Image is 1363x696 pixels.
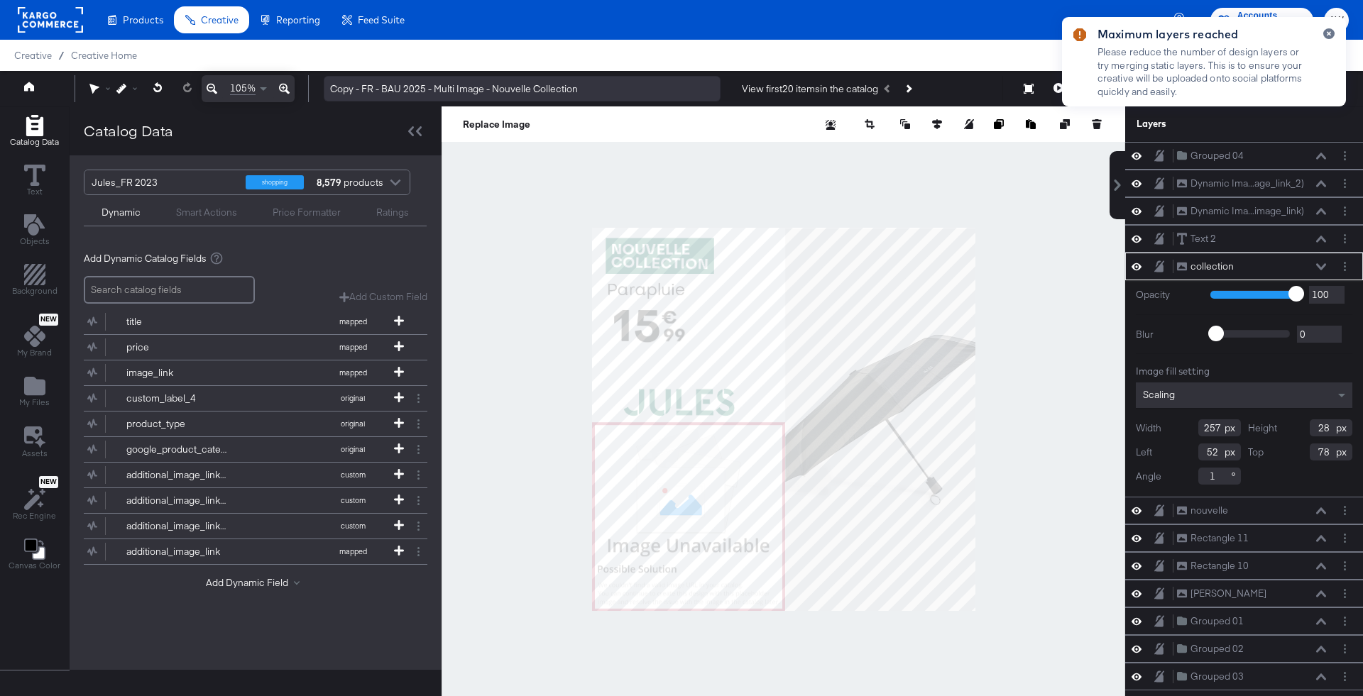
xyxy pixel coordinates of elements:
[230,82,256,95] span: 105%
[314,495,392,505] span: custom
[123,14,163,26] span: Products
[84,514,427,538] div: additional_image_link_12custom
[1190,504,1228,517] div: nouvelle
[339,290,427,304] button: Add Custom Field
[126,468,229,482] div: additional_image_link_2
[39,315,58,324] span: New
[1190,260,1234,273] div: collection
[19,397,50,408] span: My Files
[1097,26,1312,43] div: Maximum layers reached
[1176,614,1244,629] button: Grouped 01
[126,494,229,507] div: additional_image_link_11
[10,136,59,148] span: Catalog Data
[126,341,229,354] div: price
[1337,531,1352,546] button: Layer Options
[1330,12,1343,28] span: AW
[1137,117,1281,131] div: Layers
[1337,558,1352,573] button: Layer Options
[1176,531,1249,546] button: Rectangle 11
[11,372,58,413] button: Add Files
[84,539,410,564] button: additional_image_linkmapped
[1,111,67,152] button: Add Rectangle
[358,14,405,26] span: Feed Suite
[1026,119,1036,129] svg: Paste image
[1190,559,1249,573] div: Rectangle 10
[1190,531,1249,545] div: Rectangle 11
[1176,503,1229,518] button: nouvelle
[1337,231,1352,246] button: Layer Options
[126,417,229,431] div: product_type
[176,206,237,219] div: Smart Actions
[84,252,207,265] span: Add Dynamic Catalog Fields
[13,422,56,463] button: Assets
[376,206,409,219] div: Ratings
[84,437,427,462] div: google_product_categoryoriginal
[84,335,410,360] button: pricemapped
[1190,177,1304,190] div: Dynamic Ima...age_link_2)
[20,236,50,247] span: Objects
[898,76,918,101] button: Next Product
[1136,446,1152,459] label: Left
[84,276,255,304] input: Search catalog fields
[314,521,392,531] span: custom
[84,488,410,513] button: additional_image_link_11custom
[276,14,320,26] span: Reporting
[314,316,392,326] span: mapped
[84,488,427,513] div: additional_image_link_11custom
[84,463,427,487] div: additional_image_link_2custom
[1026,117,1040,131] button: Paste image
[1337,176,1352,191] button: Layer Options
[84,360,427,385] div: image_linkmapped
[1337,669,1352,684] button: Layer Options
[1190,149,1244,162] div: Grouped 04
[84,121,173,141] div: Catalog Data
[1097,45,1312,98] div: Please reduce the number of design layers or try merging static layers. This is to ensure your cr...
[1190,587,1266,600] div: [PERSON_NAME]
[1136,288,1200,302] label: Opacity
[126,545,229,558] div: additional_image_link
[1337,148,1352,163] button: Layer Options
[1136,470,1161,483] label: Angle
[84,437,410,462] button: google_product_categoryoriginal
[1237,9,1292,23] span: Accounts
[4,473,65,526] button: NewRec Engine
[39,477,58,487] span: New
[1176,204,1305,219] button: Dynamic Ima...image_link)
[314,419,392,429] span: original
[1337,204,1352,219] button: Layer Options
[314,393,392,403] span: original
[84,514,410,538] button: additional_image_link_12custom
[1337,614,1352,629] button: Layer Options
[12,285,58,297] span: Background
[126,519,229,533] div: additional_image_link_12
[84,411,410,436] button: product_typeoriginal
[201,14,239,26] span: Creative
[102,206,141,219] div: Dynamic
[1176,641,1244,656] button: Grouped 02
[11,211,58,251] button: Add Text
[1190,232,1216,245] div: Text 2
[1143,388,1175,401] span: Scaling
[1136,365,1352,378] div: Image fill setting
[994,119,1004,129] svg: Copy image
[84,386,410,411] button: custom_label_4original
[126,366,229,380] div: image_link
[126,315,229,328] div: title
[1190,204,1304,218] div: Dynamic Ima...image_link)
[1176,176,1305,191] button: Dynamic Ima...age_link_2)
[1248,421,1277,435] label: Height
[27,186,43,197] span: Text
[826,120,836,130] svg: Remove background
[71,50,137,61] a: Creative Home
[463,117,530,131] button: Replace Image
[1337,586,1352,601] button: Layer Options
[126,443,229,456] div: google_product_category
[92,170,235,194] div: Jules_FR 2023
[1176,669,1244,684] button: Grouped 03
[1176,148,1244,163] button: Grouped 04
[84,360,410,385] button: image_linkmapped
[314,470,392,480] span: custom
[13,510,56,521] span: Rec Engine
